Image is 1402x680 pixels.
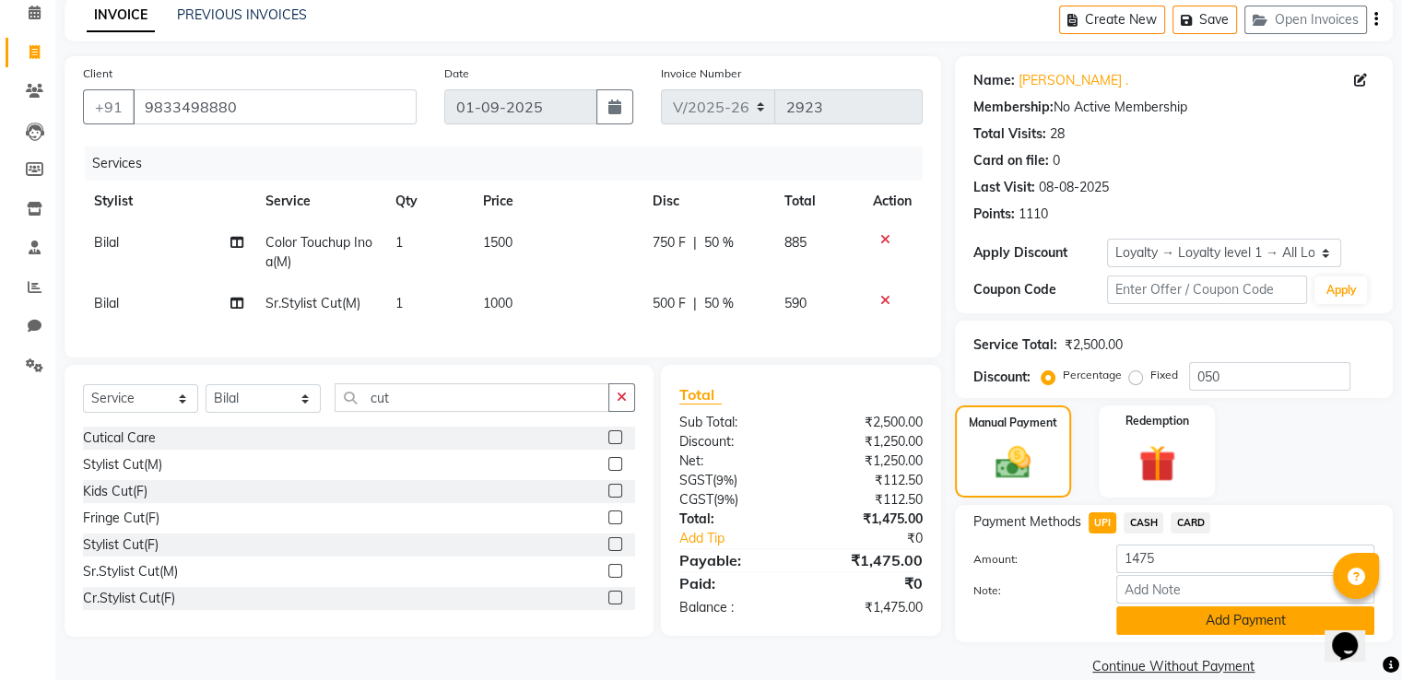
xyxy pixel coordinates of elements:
span: 9% [716,473,734,487]
div: Cr.Stylist Cut(F) [83,589,175,608]
div: ₹112.50 [801,490,937,510]
div: Balance : [666,598,801,617]
label: Percentage [1063,367,1122,383]
span: CASH [1124,512,1163,533]
span: | [693,233,697,252]
div: Fringe Cut(F) [83,509,159,528]
input: Search or Scan [335,383,609,412]
button: Save [1172,6,1237,34]
th: Qty [384,181,471,222]
button: Apply [1314,276,1367,304]
label: Note: [960,582,1102,599]
button: Create New [1059,6,1165,34]
label: Fixed [1150,367,1178,383]
span: Total [679,385,722,404]
input: Add Note [1116,575,1374,604]
div: Name: [973,71,1015,90]
span: 50 % [704,294,734,313]
span: 1 [395,295,403,311]
div: Apply Discount [973,243,1107,263]
span: Color Touchup Inoa(M) [265,234,372,270]
span: | [693,294,697,313]
div: Paid: [666,572,801,594]
div: Sub Total: [666,413,801,432]
th: Stylist [83,181,254,222]
div: ₹1,250.00 [801,432,937,451]
div: Cutical Care [83,428,156,448]
span: 9% [717,492,735,507]
div: Points: [973,205,1015,224]
div: ₹2,500.00 [801,413,937,432]
iframe: chat widget [1325,606,1384,662]
div: 1110 [1019,205,1048,224]
div: ₹112.50 [801,471,937,490]
div: Discount: [973,368,1031,387]
div: ₹2,500.00 [1065,335,1123,355]
div: ₹1,250.00 [801,451,937,471]
span: CARD [1171,512,1210,533]
span: 500 F [653,294,686,313]
div: ( ) [666,490,801,510]
div: ₹0 [823,529,936,548]
span: 590 [784,295,807,311]
span: 1500 [483,234,512,251]
div: 0 [1053,151,1060,170]
label: Manual Payment [969,415,1057,431]
span: CGST [679,491,713,508]
div: Payable: [666,549,801,571]
label: Amount: [960,551,1102,568]
div: Stylist Cut(M) [83,455,162,475]
button: +91 [83,89,135,124]
span: 1 [395,234,403,251]
span: 750 F [653,233,686,252]
div: No Active Membership [973,98,1374,117]
span: Bilal [94,234,119,251]
div: ₹1,475.00 [801,510,937,529]
span: Sr.Stylist Cut(M) [265,295,360,311]
input: Amount [1116,545,1374,573]
span: SGST [679,472,713,488]
div: Sr.Stylist Cut(M) [83,562,178,581]
div: Kids Cut(F) [83,482,147,501]
div: 08-08-2025 [1039,178,1109,197]
img: _cash.svg [984,442,1042,483]
label: Date [444,65,469,82]
a: Continue Without Payment [959,657,1389,676]
div: Services [85,147,937,181]
div: Last Visit: [973,178,1035,197]
img: _gift.svg [1127,440,1187,487]
div: Membership: [973,98,1054,117]
div: Stylist Cut(F) [83,535,159,555]
button: Add Payment [1116,606,1374,635]
div: Net: [666,451,801,471]
input: Search by Name/Mobile/Email/Code [133,89,417,124]
th: Disc [642,181,773,222]
a: [PERSON_NAME] . [1019,71,1128,90]
a: Add Tip [666,529,823,548]
label: Invoice Number [661,65,741,82]
button: Open Invoices [1244,6,1367,34]
div: Total: [666,510,801,529]
div: ₹1,475.00 [801,598,937,617]
th: Total [773,181,862,222]
div: Total Visits: [973,124,1046,144]
span: 50 % [704,233,734,252]
label: Client [83,65,112,82]
div: Card on file: [973,151,1049,170]
div: Coupon Code [973,280,1107,299]
input: Enter Offer / Coupon Code [1107,276,1308,304]
div: ₹1,475.00 [801,549,937,571]
th: Price [472,181,642,222]
span: Bilal [94,295,119,311]
th: Service [254,181,385,222]
div: 28 [1050,124,1065,144]
span: 885 [784,234,807,251]
span: Payment Methods [973,512,1081,532]
a: PREVIOUS INVOICES [177,6,307,23]
th: Action [862,181,923,222]
div: Service Total: [973,335,1057,355]
div: ₹0 [801,572,937,594]
div: ( ) [666,471,801,490]
span: 1000 [483,295,512,311]
span: UPI [1089,512,1117,533]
